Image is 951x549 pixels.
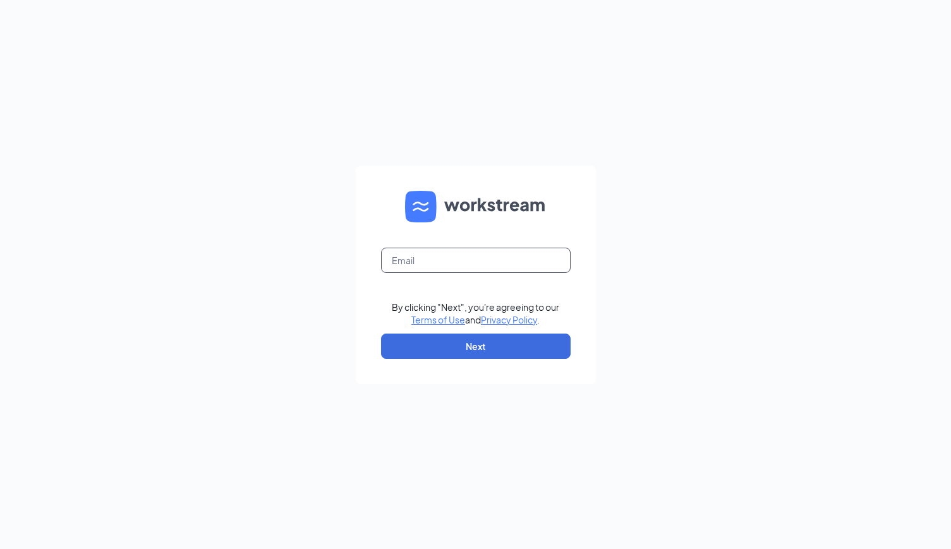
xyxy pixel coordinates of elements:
[381,334,571,359] button: Next
[405,191,547,222] img: WS logo and Workstream text
[411,314,465,325] a: Terms of Use
[481,314,537,325] a: Privacy Policy
[392,301,559,326] div: By clicking "Next", you're agreeing to our and .
[381,248,571,273] input: Email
